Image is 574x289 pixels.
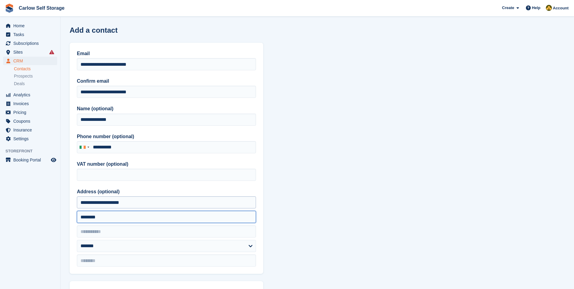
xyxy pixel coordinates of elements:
a: menu [3,117,57,125]
label: Confirm email [77,78,256,85]
span: Storefront [5,148,60,154]
a: Prospects [14,73,57,79]
a: Preview store [50,156,57,164]
h1: Add a contact [70,26,118,34]
div: Ireland: +353 [77,141,91,153]
span: Account [553,5,569,11]
span: Insurance [13,126,50,134]
span: Pricing [13,108,50,117]
span: Tasks [13,30,50,39]
span: Create [502,5,514,11]
span: Help [532,5,540,11]
span: Booking Portal [13,156,50,164]
label: Phone number (optional) [77,133,256,140]
a: Contacts [14,66,57,72]
a: menu [3,108,57,117]
a: menu [3,48,57,56]
span: Deals [14,81,25,87]
a: menu [3,135,57,143]
span: Settings [13,135,50,143]
img: Kevin Moore [546,5,552,11]
label: VAT number (optional) [77,161,256,168]
label: Name (optional) [77,105,256,112]
span: Subscriptions [13,39,50,48]
span: Sites [13,48,50,56]
a: menu [3,30,57,39]
a: menu [3,126,57,134]
span: Analytics [13,91,50,99]
span: Home [13,22,50,30]
a: Deals [14,81,57,87]
span: Invoices [13,99,50,108]
a: Carlow Self Storage [16,3,67,13]
a: menu [3,57,57,65]
img: stora-icon-8386f47178a22dfd0bd8f6a31ec36ba5ce8667c1dd55bd0f319d3a0aa187defe.svg [5,4,14,13]
a: menu [3,91,57,99]
a: menu [3,22,57,30]
a: menu [3,39,57,48]
a: menu [3,156,57,164]
span: Coupons [13,117,50,125]
label: Address (optional) [77,188,256,195]
a: menu [3,99,57,108]
i: Smart entry sync failures have occurred [49,50,54,55]
label: Email [77,50,256,57]
span: CRM [13,57,50,65]
span: Prospects [14,73,33,79]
